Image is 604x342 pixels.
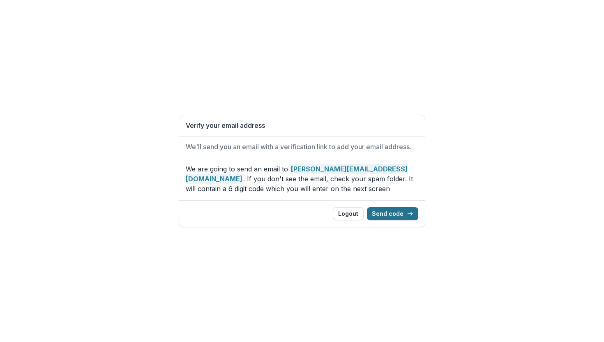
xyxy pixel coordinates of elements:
[186,122,418,129] h1: Verify your email address
[333,207,364,220] button: Logout
[186,164,408,184] strong: [PERSON_NAME][EMAIL_ADDRESS][DOMAIN_NAME]
[186,143,418,151] h2: We'll send you an email with a verification link to add your email address.
[367,207,418,220] button: Send code
[186,164,418,194] p: We are going to send an email to . If you don't see the email, check your spam folder. It will co...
